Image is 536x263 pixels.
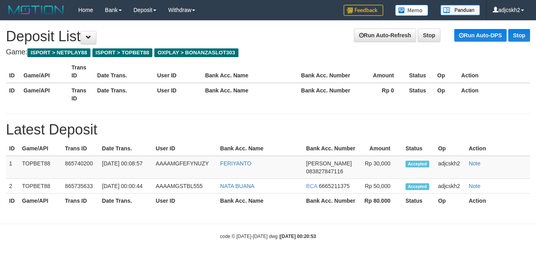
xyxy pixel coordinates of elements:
img: panduan.png [440,5,480,15]
img: Button%20Memo.svg [395,5,428,16]
img: Feedback.jpg [344,5,383,16]
th: Op [435,194,465,208]
th: Amount [359,141,402,156]
td: TOPBET88 [19,156,62,179]
a: Stop [418,29,440,42]
th: Date Trans. [99,141,152,156]
th: Rp 0 [358,83,406,106]
th: Game/API [19,194,62,208]
th: Date Trans. [94,60,154,83]
h1: Deposit List [6,29,530,44]
th: Game/API [20,60,68,83]
span: ISPORT > TOPBET88 [92,48,152,57]
th: Trans ID [68,83,94,106]
td: AAAAMGFEFYNUZY [153,156,217,179]
th: Trans ID [62,141,99,156]
strong: [DATE] 00:20:53 [280,234,316,239]
td: adjcskh2 [435,179,465,194]
a: Run Auto-Refresh [354,29,416,42]
td: [DATE] 00:00:44 [99,179,152,194]
h4: Game: [6,48,530,56]
td: 1 [6,156,19,179]
th: Bank Acc. Name [217,194,303,208]
td: AAAAMGSTBL555 [153,179,217,194]
th: Trans ID [68,60,94,83]
th: Status [406,83,434,106]
td: Rp 50,000 [359,179,402,194]
th: Op [434,60,458,83]
th: Bank Acc. Name [202,60,298,83]
h1: Latest Deposit [6,122,530,138]
th: User ID [153,194,217,208]
th: Trans ID [62,194,99,208]
span: [PERSON_NAME] [306,160,352,167]
td: Rp 30,000 [359,156,402,179]
th: Status [406,60,434,83]
th: Action [465,194,530,208]
span: Accepted [405,183,429,190]
span: BCA [306,183,317,189]
td: 2 [6,179,19,194]
th: Bank Acc. Number [298,60,358,83]
th: Game/API [19,141,62,156]
th: Bank Acc. Number [298,83,358,106]
th: Amount [358,60,406,83]
th: ID [6,60,20,83]
th: User ID [154,60,202,83]
th: Bank Acc. Name [217,141,303,156]
a: NATA BUANA [220,183,255,189]
th: Status [402,194,435,208]
th: Op [434,83,458,106]
th: ID [6,83,20,106]
th: User ID [153,141,217,156]
th: ID [6,141,19,156]
td: 865740200 [62,156,99,179]
td: TOPBET88 [19,179,62,194]
th: Action [458,60,530,83]
img: MOTION_logo.png [6,4,66,16]
a: Run Auto-DPS [454,29,507,42]
span: 6665211375 [319,183,350,189]
th: Action [458,83,530,106]
th: Rp 80.000 [359,194,402,208]
small: code © [DATE]-[DATE] dwg | [220,234,316,239]
th: Bank Acc. Name [202,83,298,106]
td: adjcskh2 [435,156,465,179]
th: Bank Acc. Number [303,141,359,156]
th: Status [402,141,435,156]
a: Stop [508,29,530,42]
a: FERIYANTO [220,160,252,167]
th: Date Trans. [94,83,154,106]
th: Op [435,141,465,156]
span: 083827847116 [306,168,343,175]
th: ID [6,194,19,208]
th: Action [465,141,530,156]
th: Bank Acc. Number [303,194,359,208]
td: [DATE] 00:08:57 [99,156,152,179]
a: Note [469,160,480,167]
span: Accepted [405,161,429,167]
th: User ID [154,83,202,106]
th: Date Trans. [99,194,152,208]
span: OXPLAY > BONANZASLOT303 [154,48,238,57]
a: Note [469,183,480,189]
td: 865735633 [62,179,99,194]
span: ISPORT > NETPLAY88 [27,48,90,57]
th: Game/API [20,83,68,106]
